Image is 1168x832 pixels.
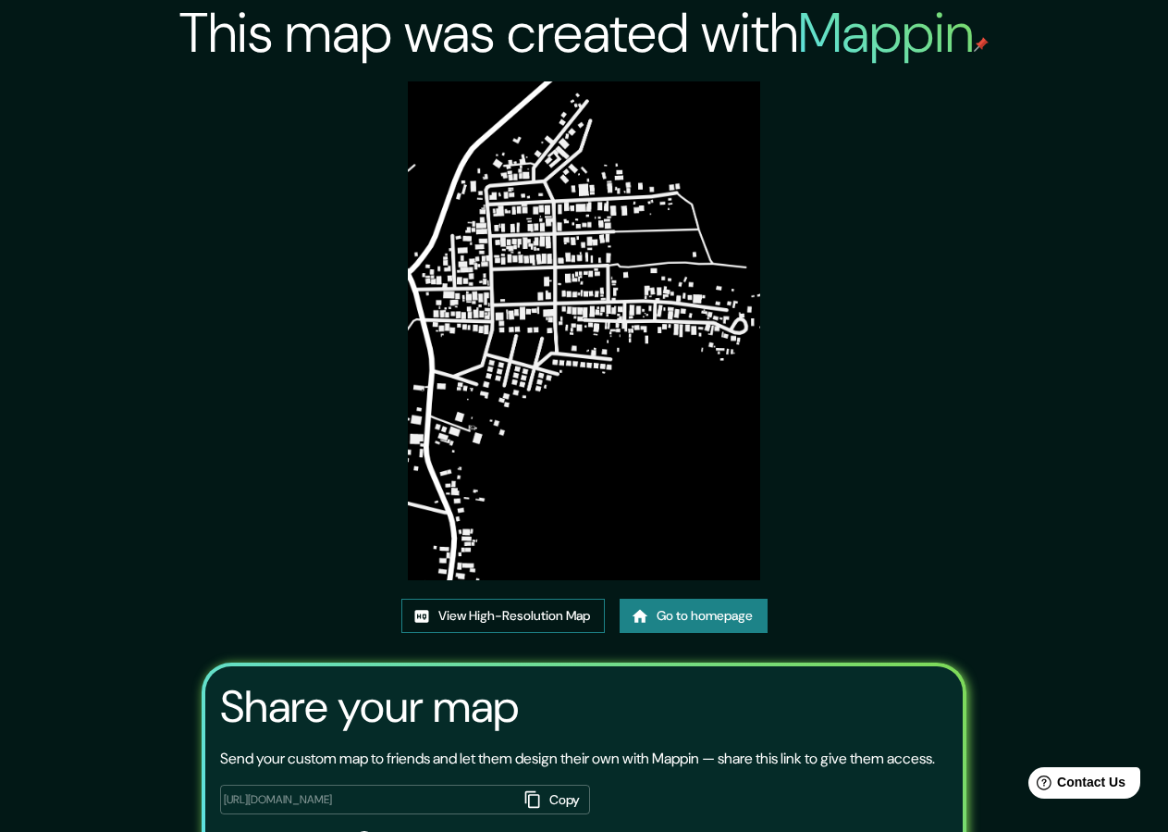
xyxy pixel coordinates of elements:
[220,681,519,733] h3: Share your map
[620,599,768,633] a: Go to homepage
[401,599,605,633] a: View High-Resolution Map
[408,81,760,580] img: created-map
[518,785,590,815] button: Copy
[220,748,935,770] p: Send your custom map to friends and let them design their own with Mappin — share this link to gi...
[974,37,989,52] img: mappin-pin
[1003,760,1148,812] iframe: Help widget launcher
